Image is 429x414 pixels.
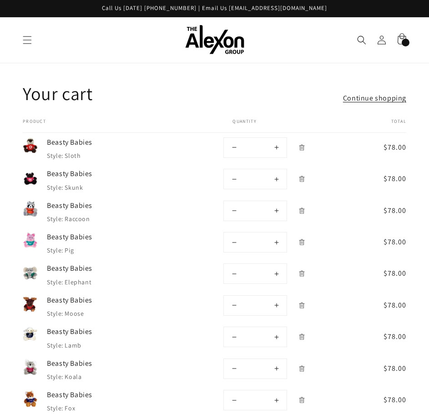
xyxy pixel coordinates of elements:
[47,341,63,349] dt: Style:
[244,390,266,410] input: Quantity for Beasty Babies
[365,142,406,153] span: $78.00
[343,92,406,105] a: Continue shopping
[244,169,266,189] input: Quantity for Beasty Babies
[23,119,214,133] th: Product
[47,404,63,412] dt: Style:
[65,373,81,381] dd: Koala
[23,295,38,313] img: Beasty Babies
[365,205,406,216] span: $78.00
[294,203,310,219] a: Remove Beasty Babies - Raccoon
[47,358,183,369] a: Beasty Babies
[23,327,38,341] img: Beasty Babies
[294,171,310,187] a: Remove Beasty Babies - Skunk
[365,173,406,184] span: $78.00
[65,151,81,160] dd: Sloth
[23,169,38,187] img: Beasty Babies
[23,81,92,105] h1: Your cart
[352,30,372,50] summary: Search
[65,278,91,286] dd: Elephant
[185,25,244,55] img: The Alexon Group
[294,234,310,250] a: Remove Beasty Babies - Pig
[65,309,84,318] dd: Moose
[23,232,38,248] img: Beasty Babies
[294,298,310,313] a: Remove Beasty Babies - Moose
[47,278,63,286] dt: Style:
[23,390,38,408] img: Beasty Babies
[294,361,310,377] a: Remove Beasty Babies - Koala
[23,358,38,375] img: Beasty Babies
[365,331,406,342] span: $78.00
[47,263,183,273] a: Beasty Babies
[65,246,74,254] dd: Pig
[214,119,355,133] th: Quantity
[244,264,266,283] input: Quantity for Beasty Babies
[47,215,63,223] dt: Style:
[23,201,38,217] img: Beasty Babies
[47,295,183,305] a: Beasty Babies
[47,327,183,337] a: Beasty Babies
[47,373,63,381] dt: Style:
[356,119,406,133] th: Total
[244,138,266,157] input: Quantity for Beasty Babies
[244,327,266,347] input: Quantity for Beasty Babies
[244,359,266,379] input: Quantity for Beasty Babies
[365,237,406,247] span: $78.00
[65,404,75,412] dd: Fox
[65,215,90,223] dd: Raccoon
[365,394,406,405] span: $78.00
[65,341,81,349] dd: Lamb
[47,232,183,242] a: Beasty Babies
[294,140,310,156] a: Remove Beasty Babies - Sloth
[294,266,310,282] a: Remove Beasty Babies - Elephant
[365,363,406,374] span: $78.00
[47,309,63,318] dt: Style:
[47,201,183,211] a: Beasty Babies
[365,268,406,279] span: $78.00
[23,137,38,153] img: Beasty Babies
[17,30,37,50] summary: Menu
[244,232,266,252] input: Quantity for Beasty Babies
[294,392,310,408] a: Remove Beasty Babies - Fox
[47,151,63,160] dt: Style:
[47,169,183,179] a: Beasty Babies
[23,263,38,282] img: Beasty Babies
[244,201,266,221] input: Quantity for Beasty Babies
[365,300,406,311] span: $78.00
[65,183,83,192] dd: Skunk
[47,246,63,254] dt: Style:
[47,137,183,147] a: Beasty Babies
[47,390,183,400] a: Beasty Babies
[294,329,310,345] a: Remove Beasty Babies - Lamb
[47,183,63,192] dt: Style:
[244,296,266,315] input: Quantity for Beasty Babies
